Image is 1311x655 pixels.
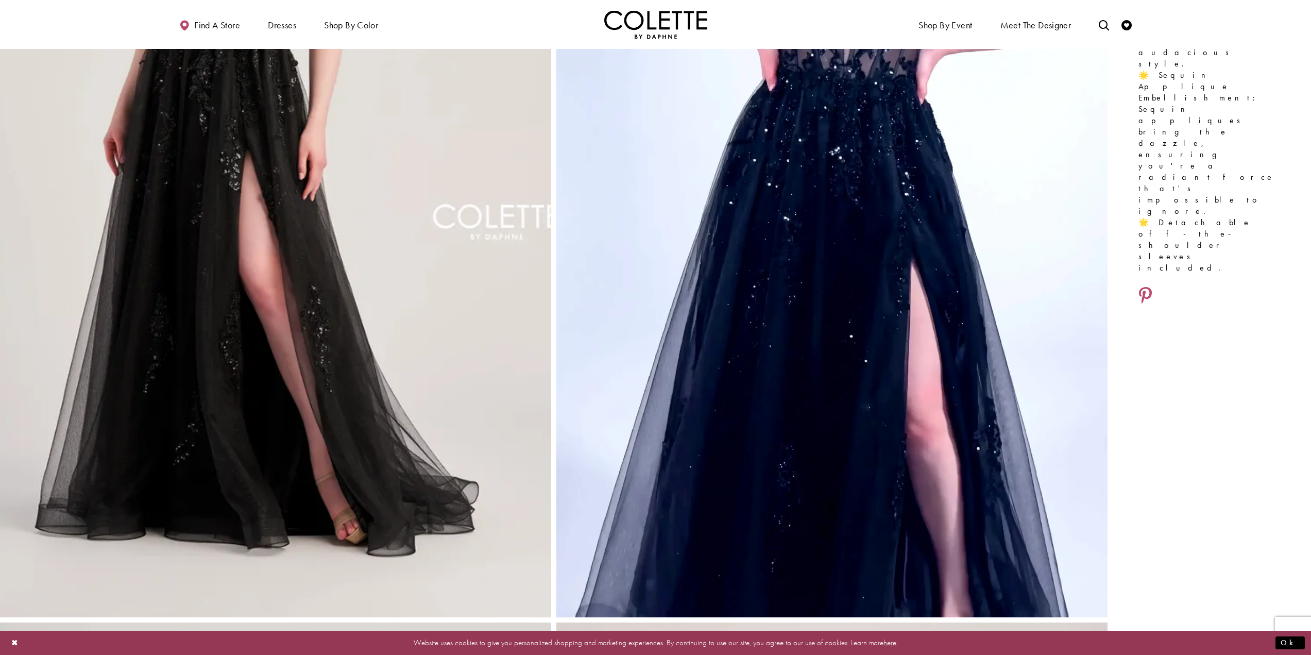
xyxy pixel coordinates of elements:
[1119,10,1134,39] a: Check Wishlist
[194,20,240,30] span: Find a store
[177,10,243,39] a: Find a store
[1138,287,1152,306] a: Share using Pinterest - Opens in new tab
[6,634,24,652] button: Close Dialog
[1275,636,1305,649] button: Submit Dialog
[604,10,707,39] a: Visit Home Page
[916,10,975,39] span: Shop By Event
[1096,10,1112,39] a: Toggle search
[321,10,381,39] span: Shop by color
[604,10,707,39] img: Colette by Daphne
[324,20,378,30] span: Shop by color
[268,20,296,30] span: Dresses
[998,10,1074,39] a: Meet the designer
[918,20,972,30] span: Shop By Event
[265,10,299,39] span: Dresses
[883,637,896,648] a: here
[1000,20,1071,30] span: Meet the designer
[74,636,1237,650] p: Website uses cookies to give you personalized shopping and marketing experiences. By continuing t...
[1138,217,1275,274] p: 🌟 Detachable off-the-shoulder sleeves included.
